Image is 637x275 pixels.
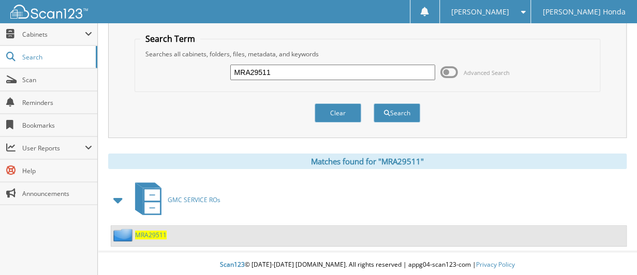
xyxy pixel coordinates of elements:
span: Announcements [22,189,92,198]
iframe: Chat Widget [585,225,637,275]
legend: Search Term [140,33,200,44]
span: Scan [22,75,92,84]
span: [PERSON_NAME] [451,9,509,15]
span: Advanced Search [464,69,510,77]
img: folder2.png [113,228,135,241]
span: GMC SERVICE ROs [168,195,220,204]
span: Search [22,53,91,62]
a: MRA29511 [135,231,167,239]
img: scan123-logo-white.svg [10,5,88,19]
span: [PERSON_NAME] Honda [543,9,626,15]
span: User Reports [22,144,85,152]
span: Cabinets [22,30,85,39]
div: Searches all cabinets, folders, files, metadata, and keywords [140,50,595,58]
span: Bookmarks [22,121,92,130]
span: Scan123 [220,260,245,269]
span: Reminders [22,98,92,107]
span: Help [22,166,92,175]
button: Search [374,103,420,123]
button: Clear [315,103,361,123]
a: Privacy Policy [476,260,515,269]
a: GMC SERVICE ROs [129,179,220,220]
div: Matches found for "MRA29511" [108,154,627,169]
